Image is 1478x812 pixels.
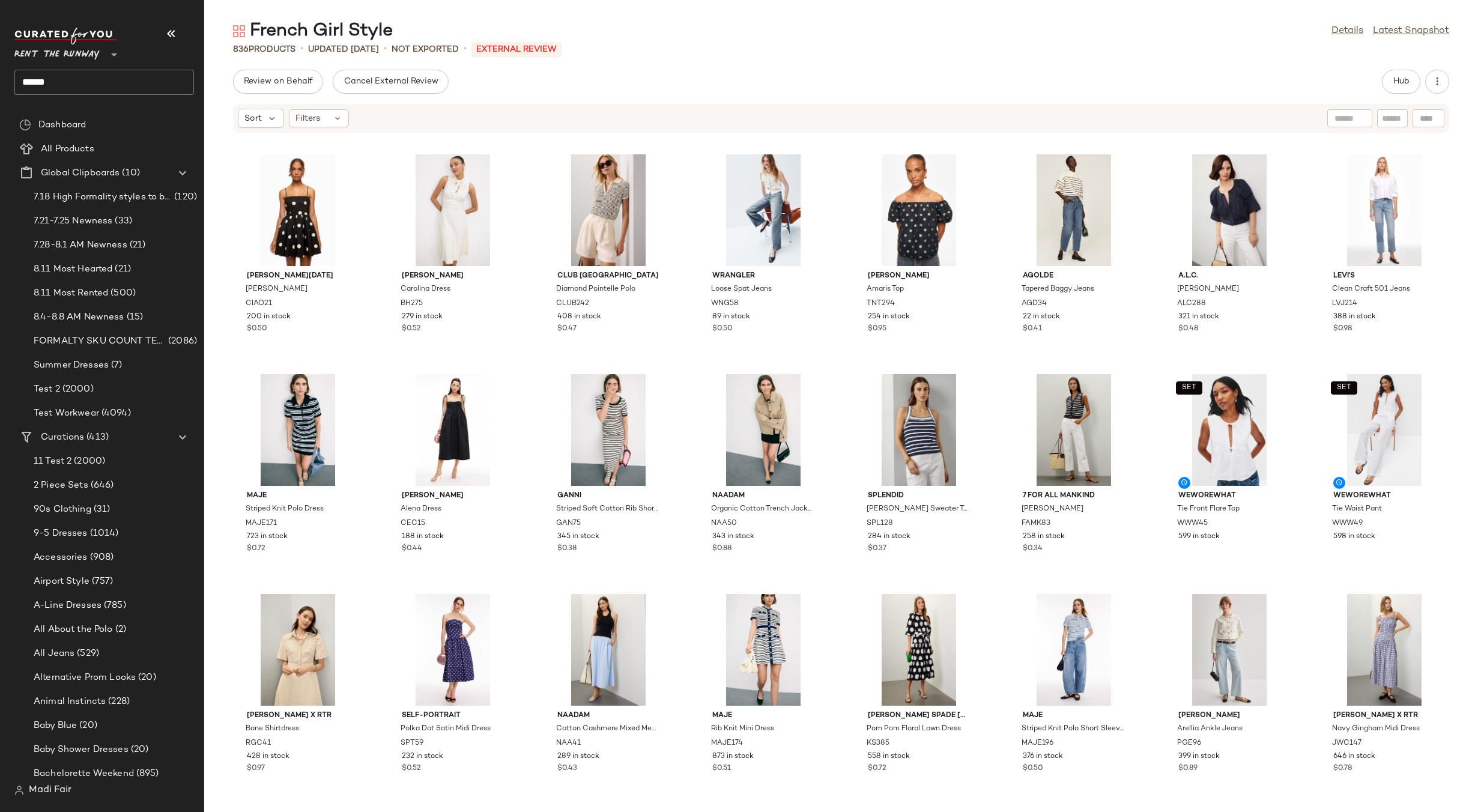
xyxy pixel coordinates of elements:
span: 345 in stock [557,532,599,542]
button: SET [1176,381,1202,395]
span: $0.37 [868,544,886,554]
img: svg%3e [233,25,245,37]
img: ALC288.jpg [1169,154,1290,266]
span: 399 in stock [1178,751,1220,762]
span: 408 in stock [557,312,601,323]
span: $0.52 [402,324,421,335]
span: $0.50 [1023,763,1043,774]
img: svg%3e [14,786,24,795]
span: (413) [84,431,109,444]
span: Alena Dress [401,504,441,515]
span: (31) [91,503,111,517]
span: [PERSON_NAME] [1177,284,1239,295]
span: A-Line Dresses [34,599,101,613]
span: GANNI [557,491,659,501]
span: PGE96 [1177,738,1201,749]
span: MAJE171 [246,518,277,529]
span: (20) [129,743,149,757]
span: Madi Fair [29,783,71,798]
span: (15) [124,311,144,324]
span: (120) [172,190,197,204]
span: $0.98 [1333,324,1352,335]
span: NAADAM [712,491,814,501]
span: • [384,42,387,56]
span: Cancel External Review [343,77,438,86]
span: Global Clipboards [41,166,120,180]
div: Products [233,43,295,56]
span: (21) [112,262,131,276]
span: $0.47 [557,324,577,335]
span: 428 in stock [247,751,289,762]
span: • [300,42,303,56]
span: [PERSON_NAME] [246,284,307,295]
span: All About the Polo [34,623,113,637]
span: 558 in stock [868,751,910,762]
span: $0.97 [247,763,265,774]
a: Latest Snapshot [1373,24,1449,38]
span: [PERSON_NAME] x RTR [247,710,349,721]
span: $0.48 [1178,324,1198,335]
span: WEWOREWHAT [1333,491,1435,501]
span: Loose Spat Jeans [711,284,772,295]
span: $0.44 [402,544,422,554]
span: FAMK83 [1022,518,1050,529]
button: Review on Behalf [233,70,323,94]
span: WNG58 [711,298,739,309]
span: 11 Test 2 [34,455,71,468]
span: WEWOREWHAT [1178,491,1280,501]
span: Navy Gingham Midi Dress [1332,724,1420,735]
span: Accessories [34,551,88,565]
span: (2086) [166,335,197,348]
span: $0.50 [247,324,267,335]
img: GAN75.jpg [548,374,669,486]
span: $0.50 [712,324,733,335]
span: MAJE196 [1022,738,1053,749]
button: SET [1331,381,1357,395]
span: Clean Craft 501 Jeans [1332,284,1410,295]
span: 89 in stock [712,312,750,323]
span: Tie Front Flare Top [1177,504,1240,515]
span: (646) [88,479,114,492]
span: (20) [77,719,97,733]
span: $0.95 [868,324,886,335]
span: $0.43 [557,763,577,774]
span: 7.28-8.1 AM Newness [34,238,127,252]
span: Baby Blue [34,719,77,733]
span: Levi's [1333,271,1435,282]
span: Review on Behalf [243,77,313,86]
span: Club [GEOGRAPHIC_DATA] [557,271,659,282]
img: MAJE174.jpg [703,594,824,706]
span: SPL128 [867,518,893,529]
img: CIAO21.jpg [237,154,359,266]
span: (7) [109,359,122,372]
span: Maje [712,710,814,721]
span: (895) [134,767,159,781]
span: (21) [127,238,146,252]
span: (1014) [88,527,119,541]
span: Tie Waist Pant [1332,504,1382,515]
span: [PERSON_NAME][DATE] [247,271,349,282]
span: Carolina Dress [401,284,450,295]
span: [PERSON_NAME] [402,271,504,282]
span: A.L.C. [1178,271,1280,282]
button: Hub [1382,70,1420,94]
span: (2000) [71,455,105,468]
span: Tapered Baggy Jeans [1022,284,1094,295]
span: SET [1336,384,1351,392]
span: (908) [88,551,114,565]
span: Maje [1023,710,1125,721]
span: Bone Shirtdress [246,724,299,735]
img: RGC41.jpg [237,594,359,706]
span: Animal Instincts [34,695,106,709]
span: 279 in stock [402,312,443,323]
span: MAJE174 [711,738,743,749]
span: ALC288 [1177,298,1206,309]
span: (228) [106,695,130,709]
span: [PERSON_NAME] [402,491,504,501]
img: KS385.jpg [858,594,980,706]
span: Sort [244,112,262,125]
img: CLUB242.jpg [548,154,669,266]
span: CIAO21 [246,298,272,309]
span: SPT59 [401,738,423,749]
span: 289 in stock [557,751,599,762]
